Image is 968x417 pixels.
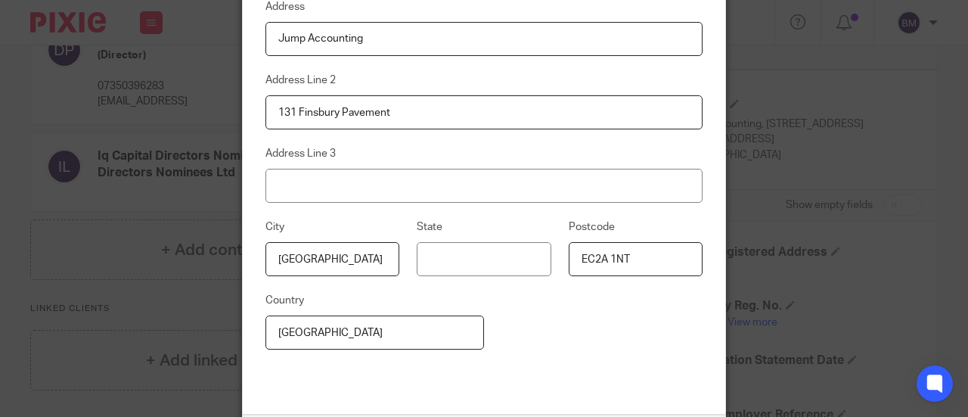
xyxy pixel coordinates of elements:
label: Address Line 3 [265,146,336,161]
label: Country [265,293,304,308]
label: Address Line 2 [265,73,336,88]
label: Postcode [569,219,615,235]
label: State [417,219,442,235]
label: City [265,219,284,235]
